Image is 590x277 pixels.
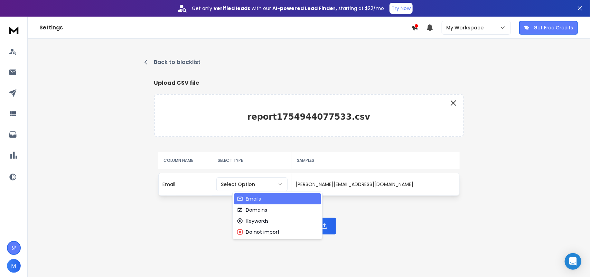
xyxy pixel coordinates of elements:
h1: Settings [39,24,411,32]
strong: verified leads [214,5,250,12]
p: My Workspace [446,24,486,31]
th: SAMPLES [292,152,460,169]
h1: Upload CSV file [154,79,464,87]
div: Open Intercom Messenger [565,253,581,270]
div: Keywords [237,218,269,224]
span: M [7,259,21,273]
th: SELECT TYPE [212,152,292,169]
p: Back to blocklist [154,58,201,66]
p: report1754944077533.csv [160,111,458,122]
strong: AI-powered Lead Finder, [272,5,337,12]
div: Domains [237,206,268,213]
p: Get Free Credits [534,24,573,31]
p: Get only with our starting at $22/mo [192,5,384,12]
td: Email [158,173,213,196]
td: [PERSON_NAME][EMAIL_ADDRESS][DOMAIN_NAME] [292,173,460,196]
div: Do not import [237,229,280,236]
button: Select Option [216,177,288,191]
div: Emails [237,195,261,202]
th: COLUMN NAME [158,152,213,169]
img: logo [7,24,21,36]
p: Try Now [392,5,411,12]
